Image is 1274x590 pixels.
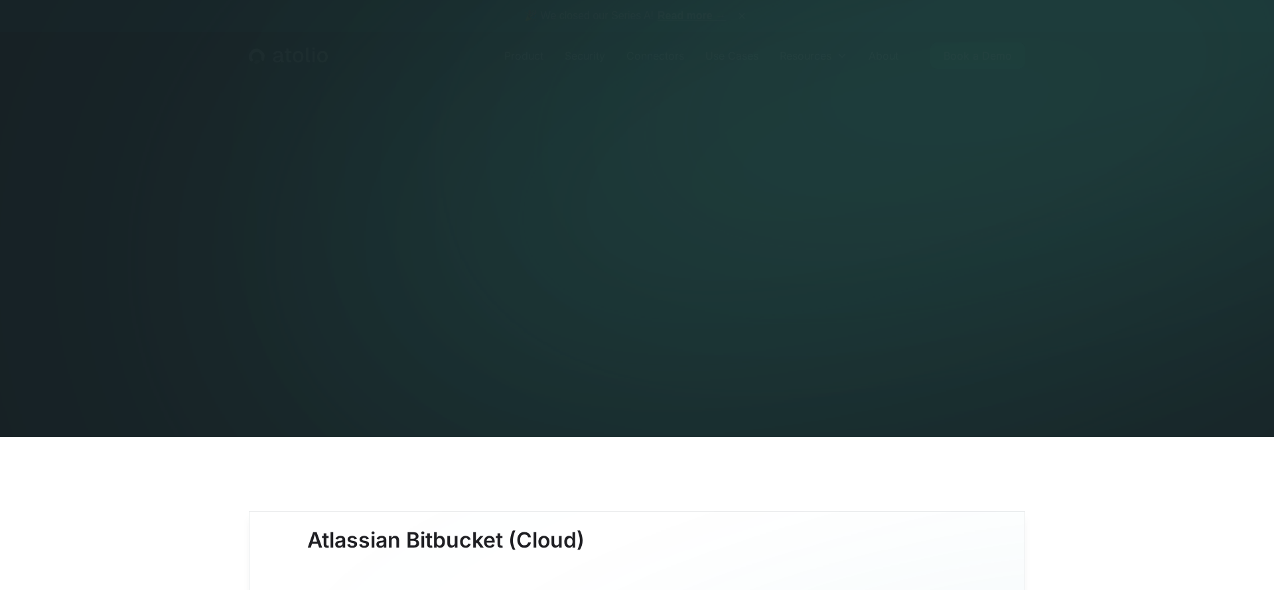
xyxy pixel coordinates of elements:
a: Use Cases [695,42,769,69]
button: × [734,9,750,23]
a: Connectors [616,42,695,69]
a: Book a Demo [930,42,1025,69]
a: Security [554,42,616,69]
a: home [249,47,328,64]
a: Product [494,42,554,69]
a: About [858,42,909,69]
a: Read more → [658,10,726,21]
div: Resources [769,42,858,69]
span: 🎉 We closed our Series A! [524,8,726,24]
div: Resources [780,48,831,64]
h3: Atlassian Bitbucket (Cloud) [307,528,585,579]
